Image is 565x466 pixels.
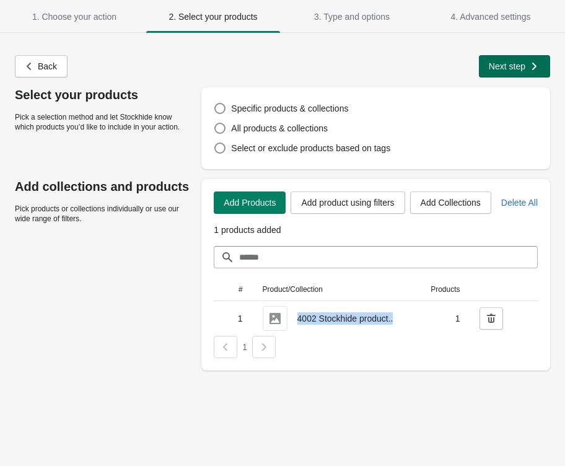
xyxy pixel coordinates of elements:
span: Delete All [501,198,538,208]
p: Select your products [15,87,189,102]
button: Delete All [496,191,543,214]
p: Pick a selection method and let Stockhide know which products you’d like to include in your action. [15,112,189,132]
p: Add collections and products [15,179,189,194]
span: Specific products & collections [231,103,348,113]
th: # [214,278,252,301]
nav: Pagination [214,331,538,358]
button: Add product using filters [291,191,405,214]
span: Select or exclude products based on tags [231,143,390,153]
span: All products & collections [231,123,328,133]
span: Add Collections [421,198,481,208]
button: Add Products [214,191,286,214]
span: Next step [489,61,525,71]
span: 1 [242,342,247,352]
p: 1 products added [214,224,538,236]
th: Product/Collection [253,278,393,301]
span: 4. Advanced settings [450,12,530,22]
span: 4002 Stockhide product... [297,314,396,323]
span: 3. Type and options [314,12,390,22]
span: Back [38,61,57,71]
th: Products [393,278,470,301]
span: 1. Choose your action [32,12,116,22]
span: Add Products [224,198,276,208]
button: Back [15,55,68,77]
span: 2. Select your products [169,12,257,22]
p: Pick products or collections individually or use our wide range of filters. [15,204,189,224]
span: Add product using filters [301,198,394,208]
td: 1 [393,301,470,336]
button: Add Collections [410,191,491,214]
button: Next step [479,55,550,77]
span: 1 [224,312,242,325]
